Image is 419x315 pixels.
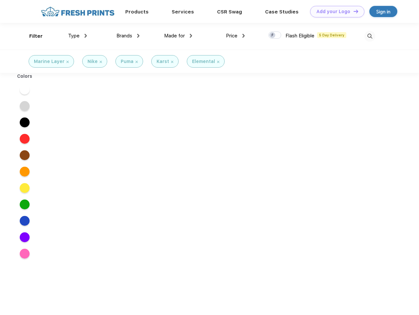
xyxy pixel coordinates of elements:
[171,61,173,63] img: filter_cancel.svg
[116,33,132,39] span: Brands
[100,61,102,63] img: filter_cancel.svg
[66,61,69,63] img: filter_cancel.svg
[354,10,358,13] img: DT
[12,73,37,80] div: Colors
[121,58,134,65] div: Puma
[87,58,98,65] div: Nike
[172,9,194,15] a: Services
[125,9,149,15] a: Products
[317,32,346,38] span: 5 Day Delivery
[39,6,116,17] img: fo%20logo%202.webp
[217,61,219,63] img: filter_cancel.svg
[68,33,80,39] span: Type
[192,58,215,65] div: Elemental
[85,34,87,38] img: dropdown.png
[217,9,242,15] a: CSR Swag
[376,8,390,15] div: Sign in
[285,33,314,39] span: Flash Eligible
[226,33,237,39] span: Price
[29,32,43,40] div: Filter
[190,34,192,38] img: dropdown.png
[242,34,245,38] img: dropdown.png
[164,33,185,39] span: Made for
[136,61,138,63] img: filter_cancel.svg
[369,6,397,17] a: Sign in
[137,34,139,38] img: dropdown.png
[364,31,375,42] img: desktop_search.svg
[157,58,169,65] div: Karst
[34,58,64,65] div: Marine Layer
[316,9,350,14] div: Add your Logo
